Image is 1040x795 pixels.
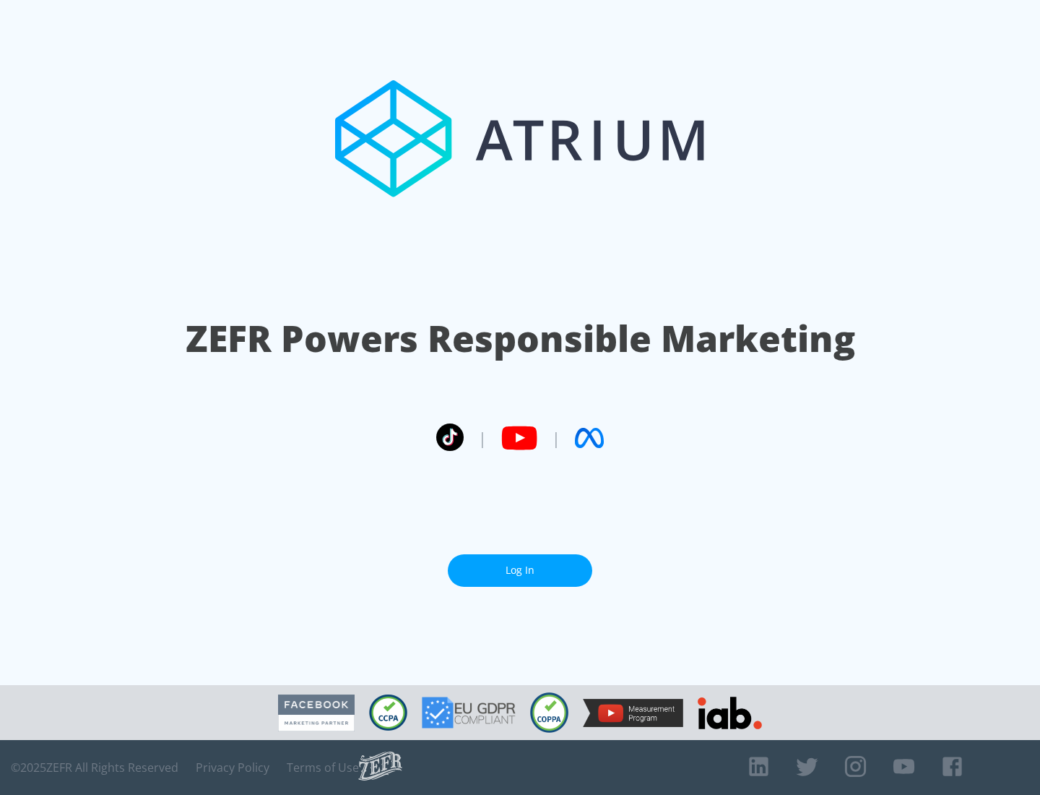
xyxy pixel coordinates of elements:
a: Log In [448,554,592,587]
img: GDPR Compliant [422,697,516,729]
span: | [478,427,487,449]
img: Facebook Marketing Partner [278,695,355,731]
img: IAB [698,697,762,729]
img: CCPA Compliant [369,695,407,731]
img: COPPA Compliant [530,692,568,733]
h1: ZEFR Powers Responsible Marketing [186,314,855,364]
span: | [552,427,560,449]
img: YouTube Measurement Program [583,699,683,727]
span: © 2025 ZEFR All Rights Reserved [11,760,178,775]
a: Terms of Use [287,760,359,775]
a: Privacy Policy [196,760,269,775]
